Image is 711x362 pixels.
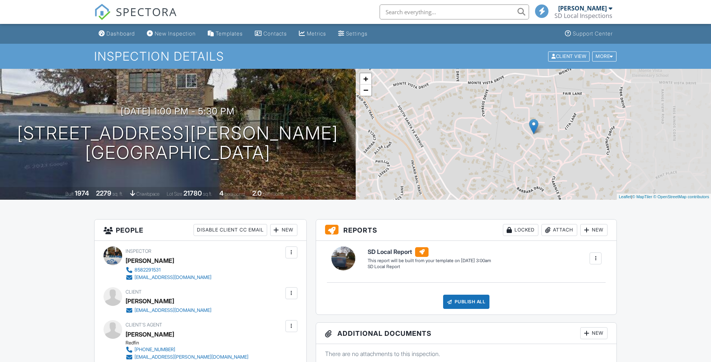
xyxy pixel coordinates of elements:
[547,53,591,59] a: Client View
[205,27,246,41] a: Templates
[94,10,177,26] a: SPECTORA
[252,27,290,41] a: Contacts
[558,4,607,12] div: [PERSON_NAME]
[135,347,175,353] div: [PHONE_NUMBER]
[554,12,612,19] div: SD Local Inspections
[360,85,371,96] a: Zoom out
[380,4,529,19] input: Search everything...
[252,189,262,197] div: 2.0
[541,224,577,236] div: Attach
[592,51,616,61] div: More
[116,4,177,19] span: SPECTORA
[135,307,211,313] div: [EMAIL_ADDRESS][DOMAIN_NAME]
[346,30,368,37] div: Settings
[155,30,196,37] div: New Inspection
[194,224,267,236] div: Disable Client CC Email
[126,322,162,328] span: Client's Agent
[263,191,284,197] span: bathrooms
[126,307,211,314] a: [EMAIL_ADDRESS][DOMAIN_NAME]
[126,289,142,295] span: Client
[335,27,371,41] a: Settings
[360,73,371,85] a: Zoom in
[203,191,212,197] span: sq.ft.
[144,27,199,41] a: New Inspection
[106,30,135,37] div: Dashboard
[126,346,248,353] a: [PHONE_NUMBER]
[126,329,174,340] a: [PERSON_NAME]
[580,224,608,236] div: New
[95,220,306,241] h3: People
[632,194,652,199] a: © MapTiler
[562,27,616,41] a: Support Center
[263,30,287,37] div: Contacts
[94,50,617,63] h1: Inspection Details
[112,191,123,197] span: sq. ft.
[225,191,245,197] span: bedrooms
[573,30,613,37] div: Support Center
[270,224,297,236] div: New
[17,123,338,163] h1: [STREET_ADDRESS][PERSON_NAME] [GEOGRAPHIC_DATA]
[136,191,160,197] span: crawlspace
[94,4,111,20] img: The Best Home Inspection Software - Spectora
[307,30,326,37] div: Metrics
[135,354,248,360] div: [EMAIL_ADDRESS][PERSON_NAME][DOMAIN_NAME]
[443,295,490,309] div: Publish All
[503,224,538,236] div: Locked
[121,106,235,116] h3: [DATE] 1:00 pm - 5:30 pm
[316,323,617,344] h3: Additional Documents
[126,340,254,346] div: Redfin
[135,274,211,280] div: [EMAIL_ADDRESS][DOMAIN_NAME]
[75,189,89,197] div: 1974
[548,51,590,61] div: Client View
[325,350,608,358] p: There are no attachments to this inspection.
[135,267,161,273] div: 8582291531
[96,189,111,197] div: 2279
[126,248,151,254] span: Inspector
[653,194,709,199] a: © OpenStreetMap contributors
[296,27,329,41] a: Metrics
[126,353,248,361] a: [EMAIL_ADDRESS][PERSON_NAME][DOMAIN_NAME]
[219,189,223,197] div: 4
[368,247,491,257] h6: SD Local Report
[368,258,491,264] div: This report will be built from your template on [DATE] 3:00am
[580,327,608,339] div: New
[96,27,138,41] a: Dashboard
[619,194,631,199] a: Leaflet
[126,295,174,307] div: [PERSON_NAME]
[183,189,202,197] div: 21780
[126,255,174,266] div: [PERSON_NAME]
[617,194,711,200] div: |
[167,191,182,197] span: Lot Size
[126,274,211,281] a: [EMAIL_ADDRESS][DOMAIN_NAME]
[368,264,491,270] div: SD Local Report
[316,220,617,241] h3: Reports
[126,266,211,274] a: 8582291531
[216,30,243,37] div: Templates
[65,191,74,197] span: Built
